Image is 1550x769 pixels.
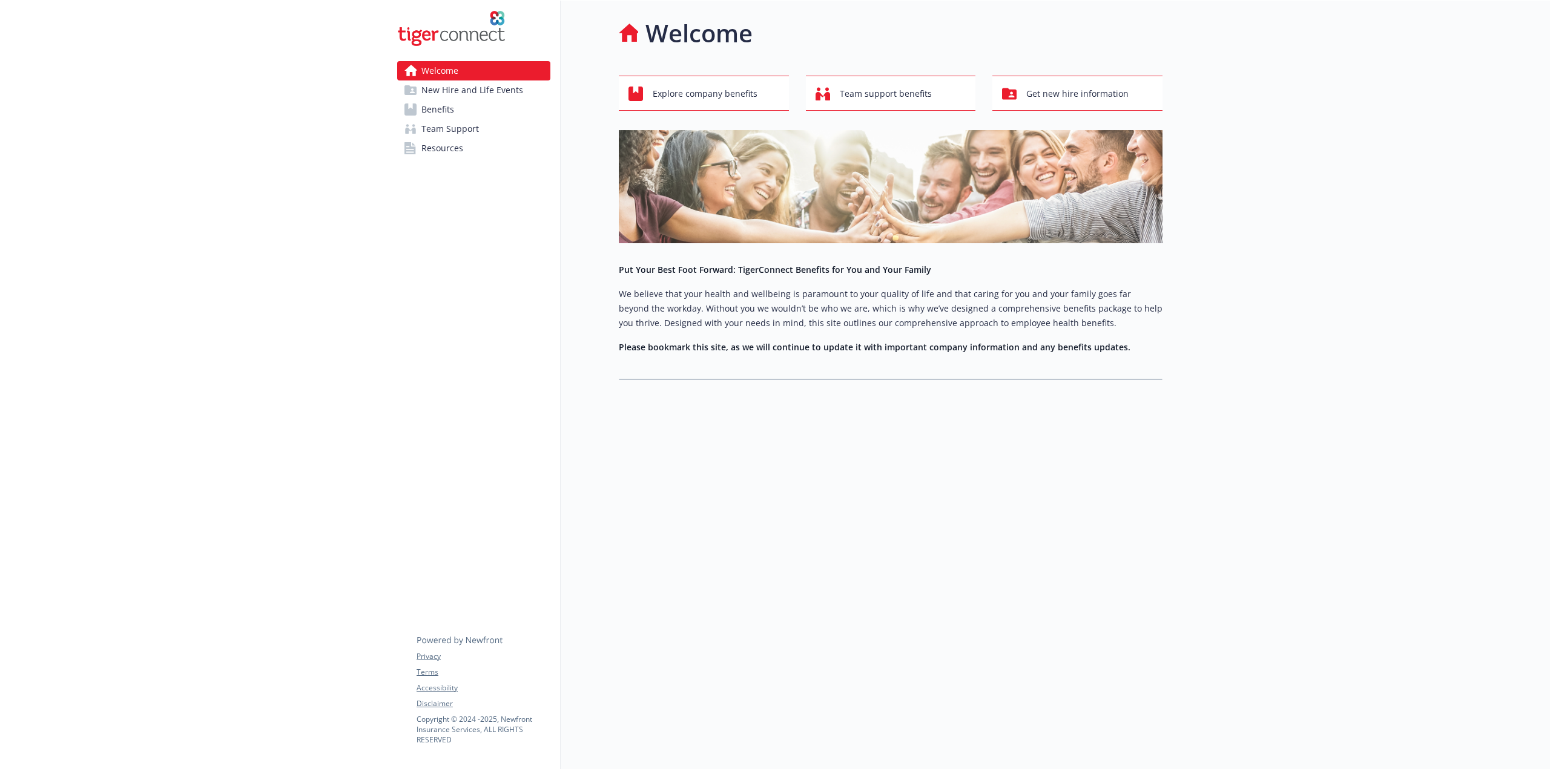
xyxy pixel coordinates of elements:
[619,287,1162,330] p: We believe that your health and wellbeing is paramount to your quality of life and that caring fo...
[397,139,550,158] a: Resources
[421,100,454,119] span: Benefits
[619,264,931,275] strong: Put Your Best Foot Forward: TigerConnect Benefits for You and Your Family
[417,698,550,709] a: Disclaimer
[417,651,550,662] a: Privacy
[1026,82,1129,105] span: Get new hire information
[992,76,1162,111] button: Get new hire information
[619,341,1130,353] strong: Please bookmark this site, as we will continue to update it with important company information an...
[421,61,458,80] span: Welcome
[397,100,550,119] a: Benefits
[397,119,550,139] a: Team Support
[417,682,550,693] a: Accessibility
[653,82,757,105] span: Explore company benefits
[421,119,479,139] span: Team Support
[840,82,932,105] span: Team support benefits
[417,714,550,745] p: Copyright © 2024 - 2025 , Newfront Insurance Services, ALL RIGHTS RESERVED
[806,76,976,111] button: Team support benefits
[417,667,550,678] a: Terms
[397,61,550,80] a: Welcome
[397,80,550,100] a: New Hire and Life Events
[645,15,753,51] h1: Welcome
[619,130,1162,243] img: overview page banner
[619,76,789,111] button: Explore company benefits
[421,139,463,158] span: Resources
[421,80,523,100] span: New Hire and Life Events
